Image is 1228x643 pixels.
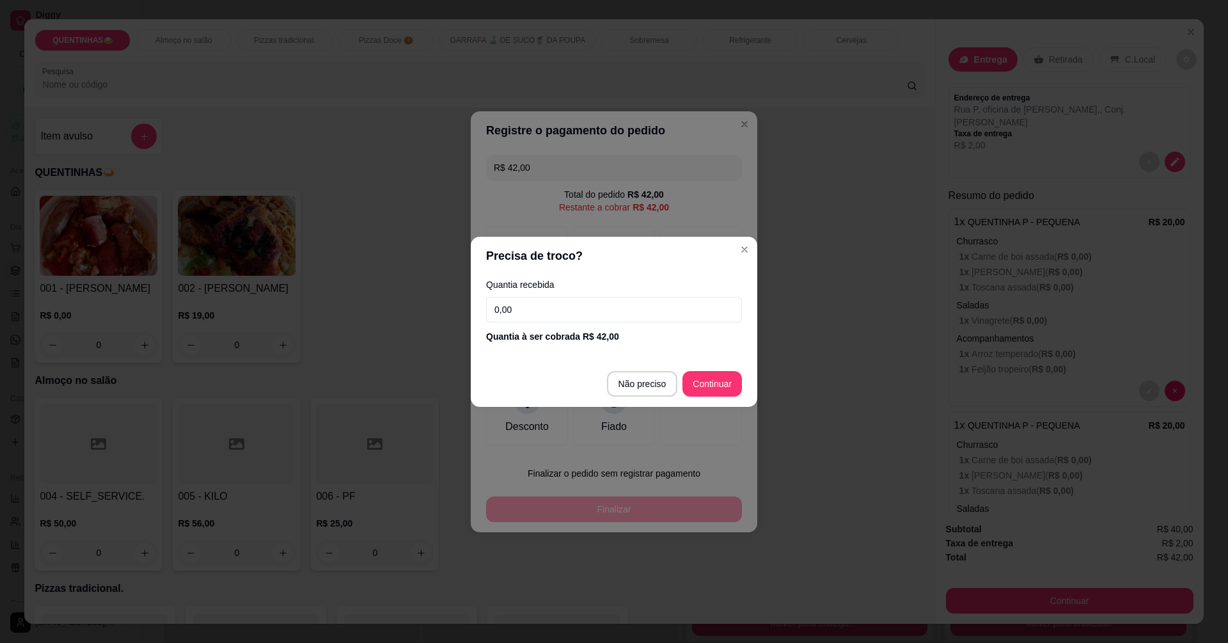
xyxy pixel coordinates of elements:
button: Continuar [682,371,742,397]
button: Close [734,239,755,259]
header: Precisa de troco? [471,236,757,274]
div: Quantia à ser cobrada R$ 42,00 [486,330,742,343]
button: Não preciso [607,371,678,397]
label: Quantia recebida [486,280,742,289]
